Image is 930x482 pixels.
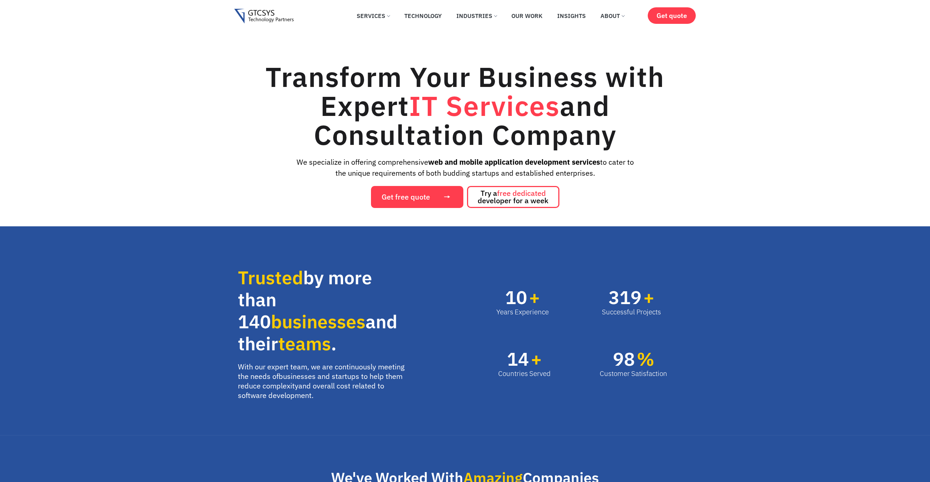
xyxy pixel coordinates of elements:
span: % [637,350,668,368]
a: Services [351,8,395,24]
span: + [643,288,661,307]
strong: web and mobile application development services [428,157,600,167]
a: About [595,8,630,24]
span: Try a developer for a week [478,190,548,204]
span: teams [278,332,331,355]
a: Our Work [506,8,548,24]
a: Industries [451,8,502,24]
span: businesses [271,310,365,333]
div: Customer Satisfaction [600,368,667,379]
a: Technology [399,8,447,24]
h2: by more than 140 and their . [238,267,390,355]
span: 98 [613,350,635,368]
a: Get quote [648,7,696,24]
div: Successful Projects [602,307,661,317]
span: Get free quote [382,193,430,201]
a: businesses and startups to help them reduce complexity [238,371,402,391]
a: Try afree dedicated developer for a week [467,186,559,208]
span: IT Services [409,88,560,124]
div: Countries Served [498,368,551,379]
span: 10 [505,288,527,307]
span: Get quote [657,12,687,19]
span: 319 [609,288,642,307]
span: free dedicated [497,188,546,198]
a: Insights [552,8,591,24]
span: 14 [507,350,529,368]
img: Gtcsys logo [234,9,294,24]
a: Get free quote [371,186,463,208]
span: + [531,350,551,368]
h1: Transform Your Business with Expert and Consultation Company [234,62,696,149]
div: Years Experience [496,307,549,317]
div: We specialize in offering comprehensive to cater to the unique requirements of both budding start... [234,157,696,179]
p: With our expert team, we are continuously meeting the needs of and overall cost related to softwa... [238,362,411,400]
span: Trusted [238,266,303,289]
span: + [529,288,549,307]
